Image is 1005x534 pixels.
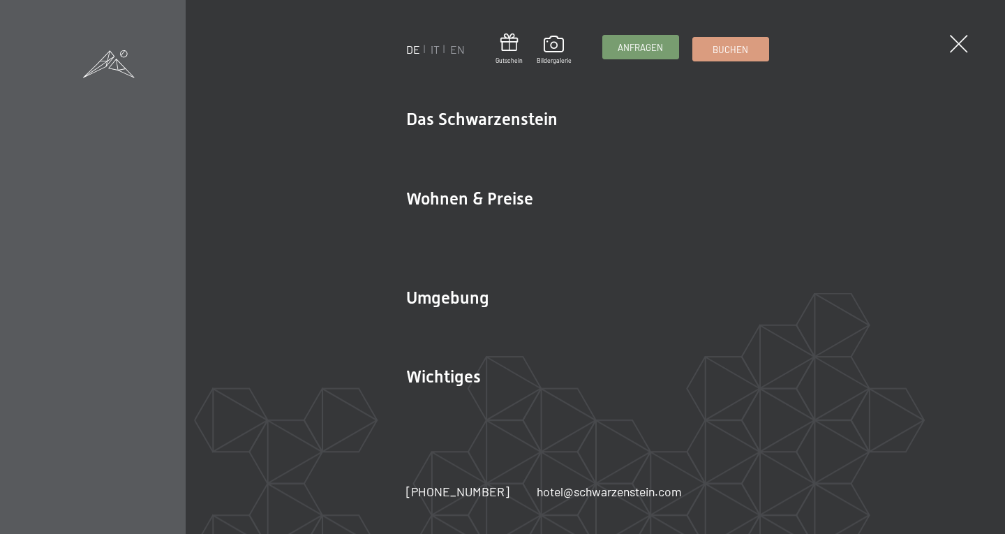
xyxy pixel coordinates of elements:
a: hotel@schwarzenstein.com [537,483,682,500]
a: Gutschein [496,34,523,65]
a: Buchen [693,38,768,61]
a: EN [450,43,465,56]
a: Anfragen [603,36,678,59]
span: Buchen [713,43,748,56]
a: Bildergalerie [537,36,572,65]
span: Bildergalerie [537,57,572,65]
span: [PHONE_NUMBER] [406,484,509,499]
span: Gutschein [496,57,523,65]
a: DE [406,43,420,56]
span: Anfragen [618,41,663,54]
a: [PHONE_NUMBER] [406,483,509,500]
a: IT [431,43,440,56]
